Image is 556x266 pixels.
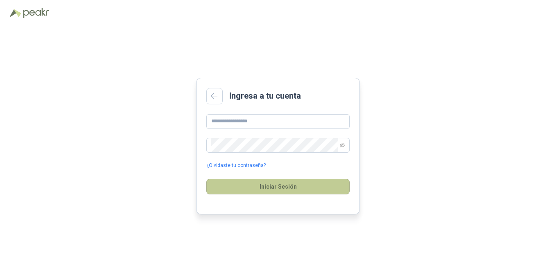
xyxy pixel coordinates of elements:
img: Logo [10,9,21,17]
img: Peakr [23,8,49,18]
button: Iniciar Sesión [206,179,350,194]
span: eye-invisible [340,143,345,148]
a: ¿Olvidaste tu contraseña? [206,162,266,169]
h2: Ingresa a tu cuenta [229,90,301,102]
